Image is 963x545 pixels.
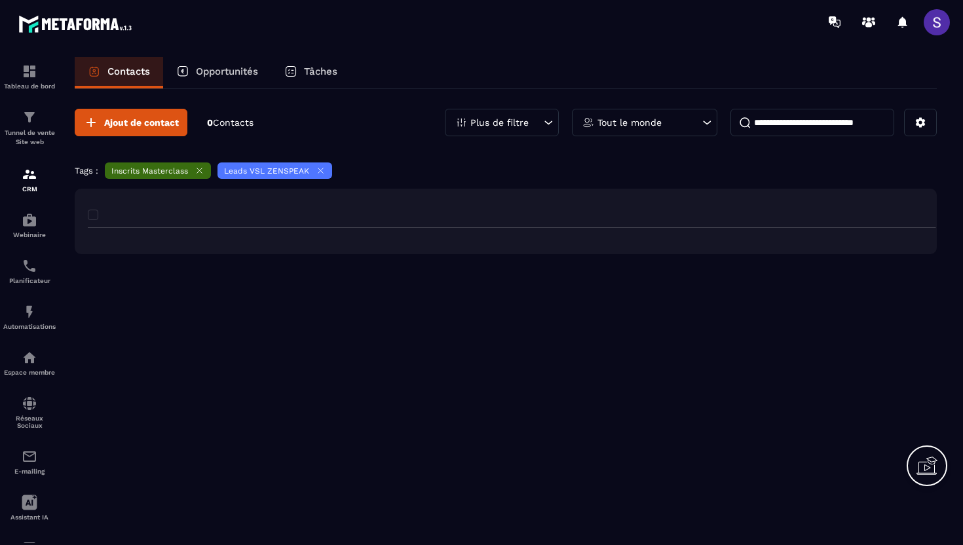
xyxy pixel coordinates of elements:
[3,54,56,100] a: formationformationTableau de bord
[22,109,37,125] img: formation
[3,386,56,439] a: social-networksocial-networkRéseaux Sociaux
[163,57,271,88] a: Opportunités
[18,12,136,36] img: logo
[3,277,56,284] p: Planificateur
[3,485,56,531] a: Assistant IA
[3,100,56,157] a: formationformationTunnel de vente Site web
[3,202,56,248] a: automationsautomationsWebinaire
[3,83,56,90] p: Tableau de bord
[213,117,254,128] span: Contacts
[22,396,37,411] img: social-network
[3,231,56,238] p: Webinaire
[22,166,37,182] img: formation
[304,66,337,77] p: Tâches
[3,340,56,386] a: automationsautomationsEspace membre
[3,439,56,485] a: emailemailE-mailing
[104,116,179,129] span: Ajout de contact
[271,57,350,88] a: Tâches
[3,157,56,202] a: formationformationCRM
[196,66,258,77] p: Opportunités
[3,185,56,193] p: CRM
[22,449,37,464] img: email
[22,258,37,274] img: scheduler
[3,369,56,376] p: Espace membre
[3,128,56,147] p: Tunnel de vente Site web
[3,323,56,330] p: Automatisations
[207,117,254,129] p: 0
[107,66,150,77] p: Contacts
[22,212,37,228] img: automations
[75,109,187,136] button: Ajout de contact
[3,468,56,475] p: E-mailing
[470,118,529,127] p: Plus de filtre
[22,304,37,320] img: automations
[224,166,309,176] p: Leads VSL ZENSPEAK
[75,57,163,88] a: Contacts
[111,166,188,176] p: Inscrits Masterclass
[597,118,662,127] p: Tout le monde
[3,514,56,521] p: Assistant IA
[75,166,98,176] p: Tags :
[22,64,37,79] img: formation
[22,350,37,366] img: automations
[3,415,56,429] p: Réseaux Sociaux
[3,294,56,340] a: automationsautomationsAutomatisations
[3,248,56,294] a: schedulerschedulerPlanificateur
